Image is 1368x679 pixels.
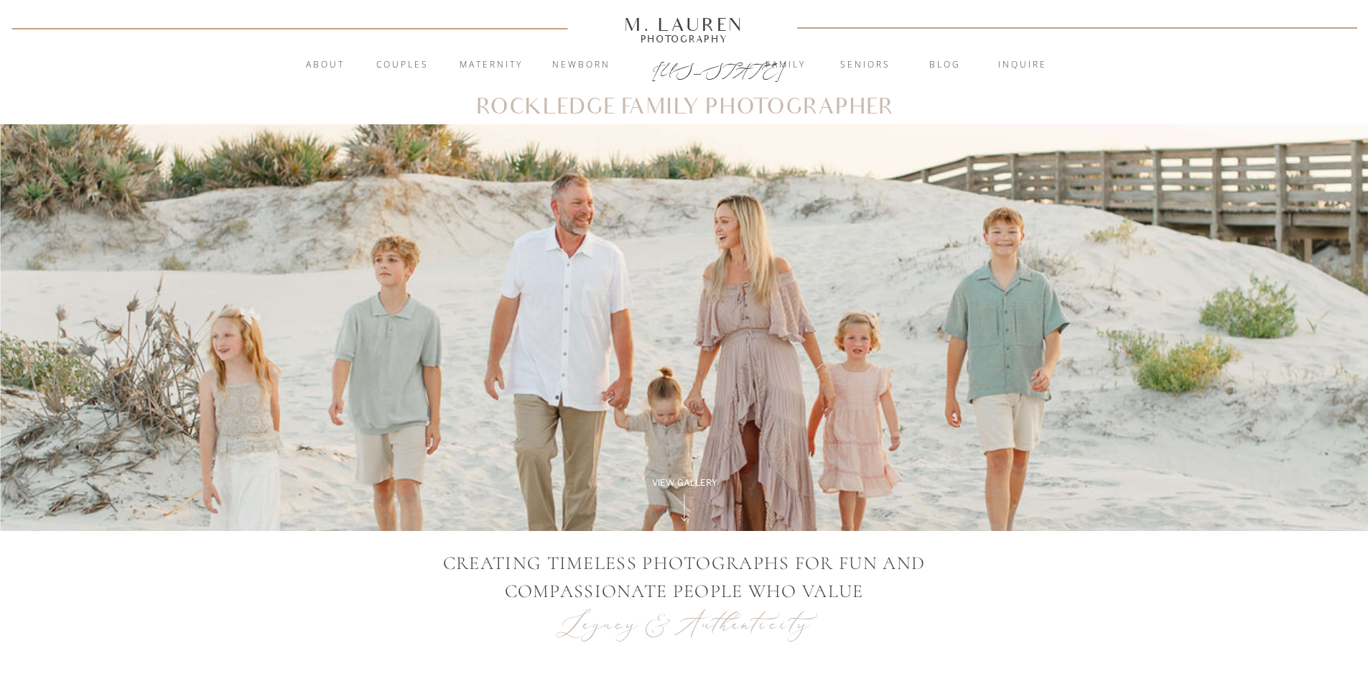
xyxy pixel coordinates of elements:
[906,58,984,73] a: blog
[549,606,820,642] p: Legacy & Authenticity
[298,58,353,73] a: About
[618,35,750,42] a: Photography
[452,58,530,73] a: Maternity
[475,97,894,118] h1: Rockledge Family Photographer
[636,476,734,489] a: View Gallery
[827,58,904,73] a: Seniors
[543,58,620,73] a: Newborn
[582,17,787,32] a: M. Lauren
[388,549,981,606] p: CREATING TIMELESS PHOTOGRAPHS FOR Fun AND COMPASSIONATE PEOPLE WHO VALUE
[364,58,442,73] a: Couples
[984,58,1061,73] a: inquire
[747,58,824,73] a: Family
[652,59,717,76] a: [US_STATE]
